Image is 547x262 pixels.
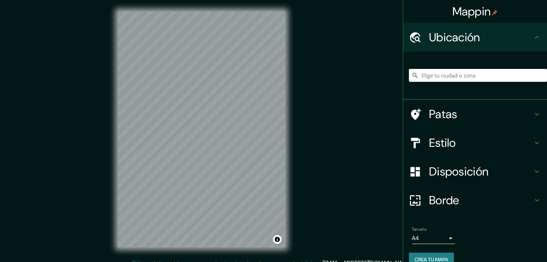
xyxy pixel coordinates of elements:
div: Patas [403,100,547,128]
div: Estilo [403,128,547,157]
div: Disposición [403,157,547,186]
div: Ubicación [403,23,547,52]
font: Tamaño [412,226,427,232]
input: Elige tu ciudad o zona [409,69,547,82]
div: A4 [412,233,455,244]
font: Disposición [429,164,488,179]
font: Ubicación [429,30,480,45]
button: Activar o desactivar atribución [273,235,282,244]
font: Estilo [429,135,456,150]
font: Patas [429,107,457,122]
img: pin-icon.png [492,10,498,15]
font: Mappin [452,4,491,19]
font: A4 [412,234,419,242]
canvas: Mapa [118,11,285,247]
font: Borde [429,193,459,208]
div: Borde [403,186,547,215]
